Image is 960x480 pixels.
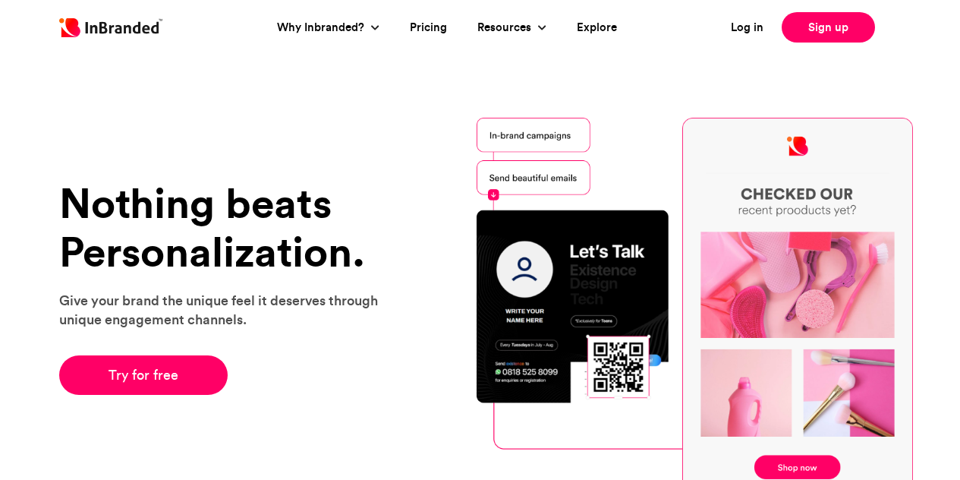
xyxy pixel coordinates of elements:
img: Inbranded [59,18,162,37]
a: Resources [477,19,535,36]
a: Explore [577,19,617,36]
a: Why Inbranded? [277,19,368,36]
a: Pricing [410,19,447,36]
a: Try for free [59,355,228,395]
a: Sign up [782,12,875,43]
a: Log in [731,19,763,36]
p: Give your brand the unique feel it deserves through unique engagement channels. [59,291,397,329]
h1: Nothing beats Personalization. [59,179,397,276]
